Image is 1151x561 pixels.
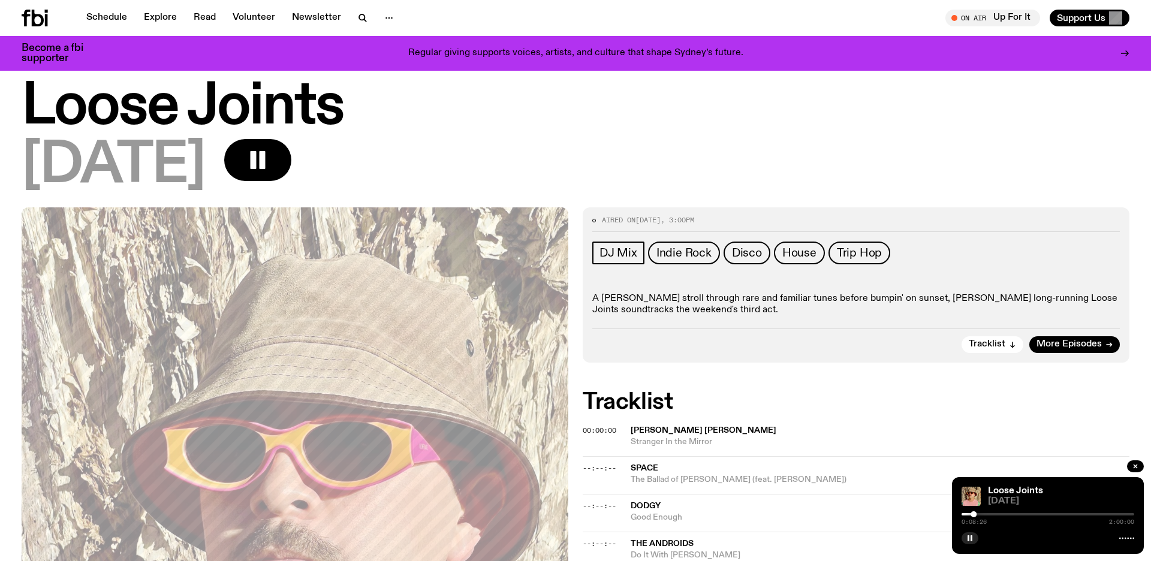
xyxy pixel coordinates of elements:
[782,246,816,260] span: House
[962,519,987,525] span: 0:08:26
[631,502,661,510] span: Dodgy
[602,215,635,225] span: Aired on
[408,48,743,59] p: Regular giving supports voices, artists, and culture that shape Sydney’s future.
[635,215,661,225] span: [DATE]
[837,246,882,260] span: Trip Hop
[22,43,98,64] h3: Become a fbi supporter
[988,497,1134,506] span: [DATE]
[583,463,616,473] span: --:--:--
[599,246,637,260] span: DJ Mix
[724,242,770,264] a: Disco
[79,10,134,26] a: Schedule
[631,474,1129,485] span: The Ballad of [PERSON_NAME] (feat. [PERSON_NAME])
[631,436,1129,448] span: Stranger In the Mirror
[1029,336,1120,353] a: More Episodes
[1036,340,1102,349] span: More Episodes
[631,539,694,548] span: The Androids
[592,293,1120,316] p: A [PERSON_NAME] stroll through rare and familiar tunes before bumpin' on sunset, [PERSON_NAME] lo...
[631,464,658,472] span: Space
[656,246,712,260] span: Indie Rock
[962,336,1023,353] button: Tracklist
[1109,519,1134,525] span: 2:00:00
[22,80,1129,134] h1: Loose Joints
[583,391,1129,413] h2: Tracklist
[186,10,223,26] a: Read
[583,501,616,511] span: --:--:--
[774,242,825,264] a: House
[828,242,890,264] a: Trip Hop
[592,242,644,264] a: DJ Mix
[225,10,282,26] a: Volunteer
[631,512,1129,523] span: Good Enough
[22,139,205,193] span: [DATE]
[631,550,1025,561] span: Do It With [PERSON_NAME]
[661,215,694,225] span: , 3:00pm
[962,487,981,506] img: Tyson stands in front of a paperbark tree wearing orange sunglasses, a suede bucket hat and a pin...
[1050,10,1129,26] button: Support Us
[285,10,348,26] a: Newsletter
[583,426,616,435] span: 00:00:00
[648,242,720,264] a: Indie Rock
[631,426,776,435] span: [PERSON_NAME] [PERSON_NAME]
[583,539,616,548] span: --:--:--
[583,427,616,434] button: 00:00:00
[988,486,1043,496] a: Loose Joints
[732,246,762,260] span: Disco
[945,10,1040,26] button: On AirUp For It
[1057,13,1105,23] span: Support Us
[137,10,184,26] a: Explore
[969,340,1005,349] span: Tracklist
